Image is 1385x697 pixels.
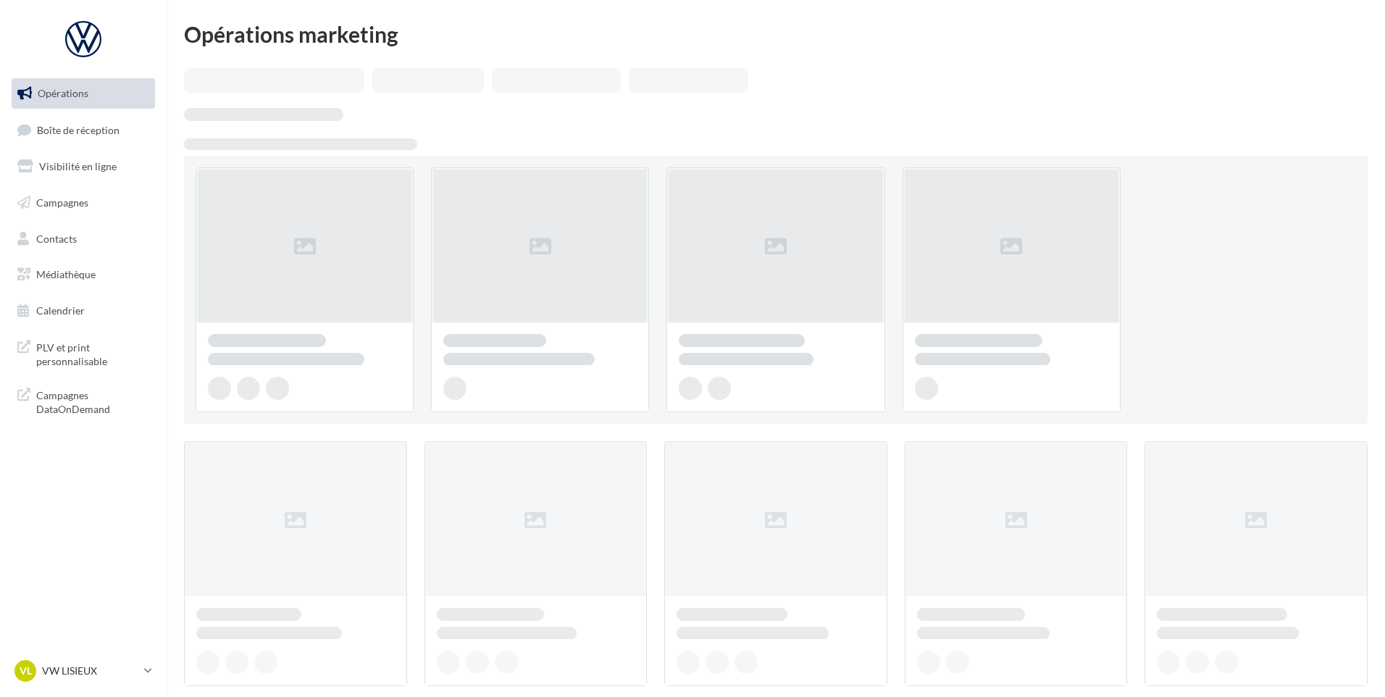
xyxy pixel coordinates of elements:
span: Visibilité en ligne [39,160,117,172]
span: Médiathèque [36,268,96,280]
span: Campagnes [36,196,88,209]
span: PLV et print personnalisable [36,338,149,369]
a: Médiathèque [9,259,158,290]
a: Calendrier [9,296,158,326]
a: Campagnes DataOnDemand [9,380,158,422]
a: VL VW LISIEUX [12,657,155,685]
a: Campagnes [9,188,158,218]
span: Boîte de réception [37,123,120,135]
a: Visibilité en ligne [9,151,158,182]
div: Opérations marketing [184,23,1368,45]
span: Opérations [38,87,88,99]
span: VL [20,664,32,678]
a: Contacts [9,224,158,254]
span: Contacts [36,232,77,244]
span: Calendrier [36,304,85,317]
a: PLV et print personnalisable [9,332,158,375]
span: Campagnes DataOnDemand [36,385,149,417]
a: Boîte de réception [9,114,158,146]
a: Opérations [9,78,158,109]
p: VW LISIEUX [42,664,138,678]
